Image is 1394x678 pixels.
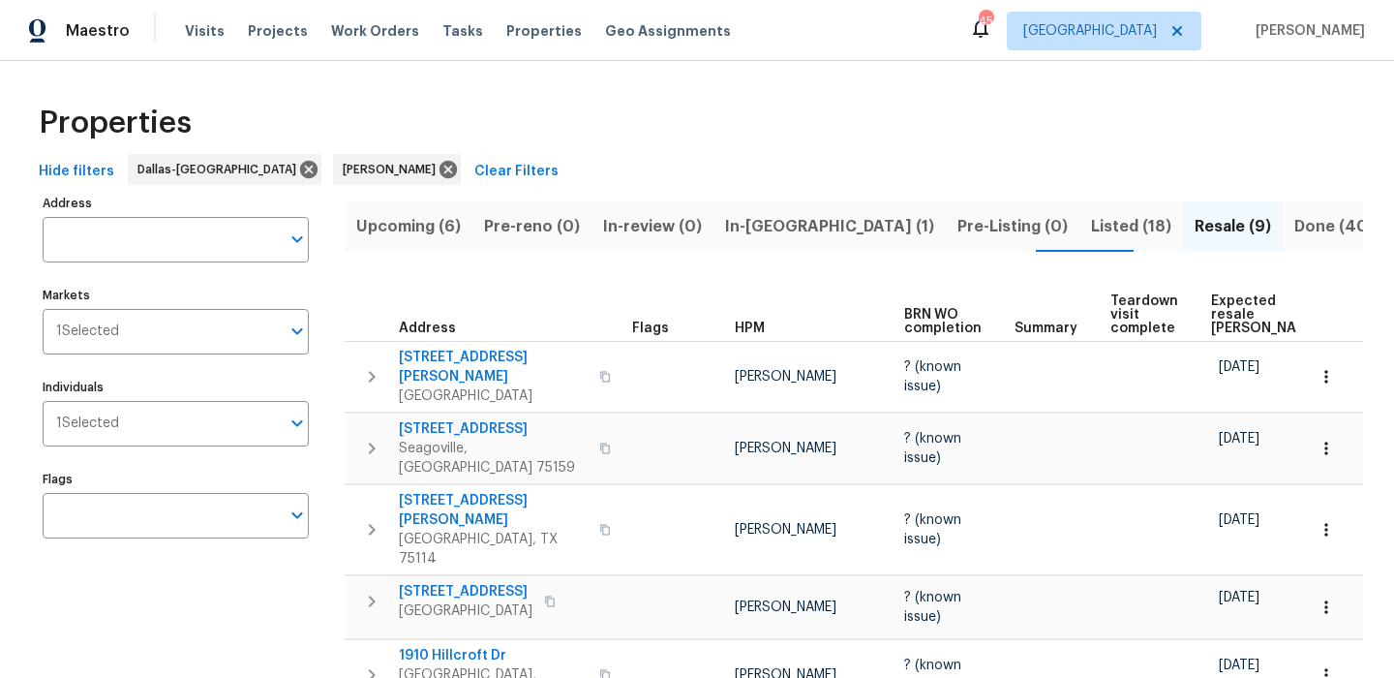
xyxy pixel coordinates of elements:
[957,213,1068,240] span: Pre-Listing (0)
[137,160,304,179] span: Dallas-[GEOGRAPHIC_DATA]
[735,523,836,537] span: [PERSON_NAME]
[1219,659,1259,672] span: [DATE]
[1195,213,1271,240] span: Resale (9)
[399,386,588,406] span: [GEOGRAPHIC_DATA]
[1219,360,1259,374] span: [DATE]
[66,21,130,41] span: Maestro
[31,154,122,190] button: Hide filters
[343,160,443,179] span: [PERSON_NAME]
[43,198,309,209] label: Address
[399,348,588,386] span: [STREET_ADDRESS][PERSON_NAME]
[39,113,192,133] span: Properties
[467,154,566,190] button: Clear Filters
[399,530,588,569] span: [GEOGRAPHIC_DATA], TX 75114
[1110,294,1178,335] span: Teardown visit complete
[399,646,588,665] span: 1910 Hillcroft Dr
[1294,213,1385,240] span: Done (400)
[1219,513,1259,527] span: [DATE]
[442,24,483,38] span: Tasks
[128,154,321,185] div: Dallas-[GEOGRAPHIC_DATA]
[43,474,309,485] label: Flags
[904,360,961,393] span: ? (known issue)
[399,601,532,621] span: [GEOGRAPHIC_DATA]
[284,226,311,253] button: Open
[356,213,461,240] span: Upcoming (6)
[399,439,588,478] span: Seagoville, [GEOGRAPHIC_DATA] 75159
[1015,322,1077,335] span: Summary
[735,322,765,335] span: HPM
[284,410,311,437] button: Open
[284,318,311,345] button: Open
[399,322,456,335] span: Address
[904,432,961,465] span: ? (known issue)
[484,213,580,240] span: Pre-reno (0)
[1023,21,1157,41] span: [GEOGRAPHIC_DATA]
[1219,591,1259,604] span: [DATE]
[735,370,836,384] span: [PERSON_NAME]
[333,154,461,185] div: [PERSON_NAME]
[904,591,961,624] span: ? (known issue)
[632,322,669,335] span: Flags
[56,416,119,432] span: 1 Selected
[43,382,309,393] label: Individuals
[725,213,934,240] span: In-[GEOGRAPHIC_DATA] (1)
[1219,432,1259,446] span: [DATE]
[1248,21,1365,41] span: [PERSON_NAME]
[1091,213,1171,240] span: Listed (18)
[979,12,992,31] div: 45
[56,324,119,340] span: 1 Selected
[605,21,731,41] span: Geo Assignments
[331,21,419,41] span: Work Orders
[399,419,588,439] span: [STREET_ADDRESS]
[904,308,982,335] span: BRN WO completion
[39,160,114,184] span: Hide filters
[506,21,582,41] span: Properties
[474,160,559,184] span: Clear Filters
[1211,294,1320,335] span: Expected resale [PERSON_NAME]
[185,21,225,41] span: Visits
[399,491,588,530] span: [STREET_ADDRESS][PERSON_NAME]
[284,502,311,529] button: Open
[603,213,702,240] span: In-review (0)
[735,601,836,614] span: [PERSON_NAME]
[399,582,532,601] span: [STREET_ADDRESS]
[735,442,836,455] span: [PERSON_NAME]
[248,21,308,41] span: Projects
[904,513,961,546] span: ? (known issue)
[43,290,309,301] label: Markets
